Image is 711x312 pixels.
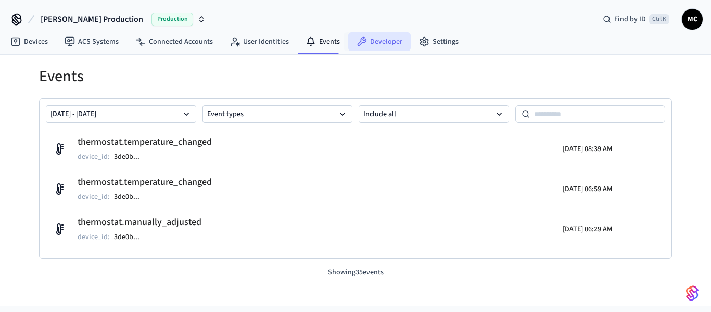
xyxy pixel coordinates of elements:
[112,151,150,163] button: 3de0b...
[563,184,612,194] p: [DATE] 06:59 AM
[359,105,509,123] button: Include all
[56,32,127,51] a: ACS Systems
[563,144,612,154] p: [DATE] 08:39 AM
[649,14,669,24] span: Ctrl K
[78,232,110,242] p: device_id :
[41,13,143,26] span: [PERSON_NAME] Production
[127,32,221,51] a: Connected Accounts
[78,152,110,162] p: device_id :
[202,105,353,123] button: Event types
[78,135,212,149] h2: thermostat.temperature_changed
[78,175,212,190] h2: thermostat.temperature_changed
[39,267,672,278] p: Showing 35 events
[614,14,646,24] span: Find by ID
[682,9,703,30] button: MC
[39,67,672,86] h1: Events
[2,32,56,51] a: Devices
[221,32,297,51] a: User Identities
[112,231,150,243] button: 3de0b...
[411,32,467,51] a: Settings
[686,285,699,302] img: SeamLogoGradient.69752ec5.svg
[594,10,678,29] div: Find by IDCtrl K
[563,224,612,234] p: [DATE] 06:29 AM
[46,105,196,123] button: [DATE] - [DATE]
[348,32,411,51] a: Developer
[151,13,193,26] span: Production
[112,191,150,203] button: 3de0b...
[78,192,110,202] p: device_id :
[683,10,702,29] span: MC
[78,215,201,230] h2: thermostat.manually_adjusted
[78,255,201,270] h2: thermostat.manually_adjusted
[297,32,348,51] a: Events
